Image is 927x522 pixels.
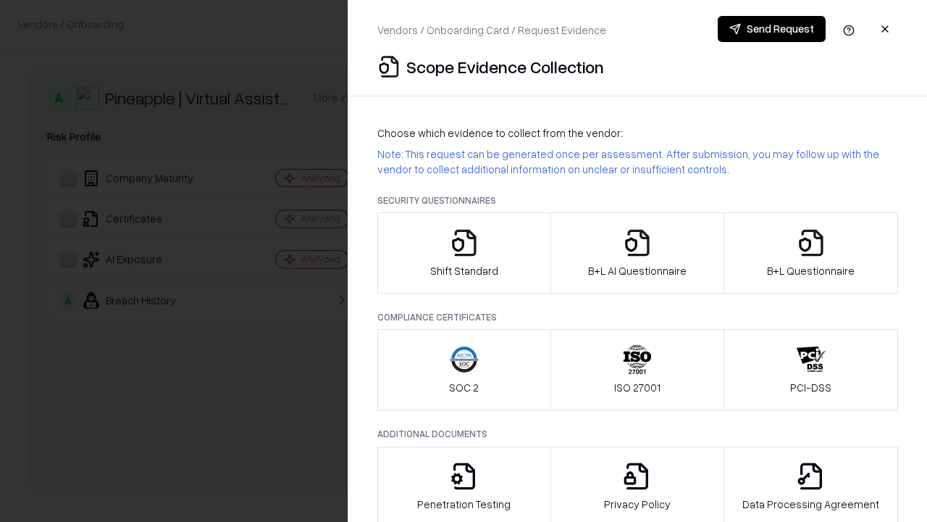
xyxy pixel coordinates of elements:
button: PCI-DSS [723,329,898,410]
p: SOC 2 [449,380,479,395]
p: Choose which evidence to collect from the vendor: [377,125,898,141]
button: Shift Standard [377,212,551,294]
p: Security Questionnaires [377,194,898,207]
p: Note: This request can be generated once per assessment. After submission, you may follow up with... [377,146,898,177]
button: SOC 2 [377,329,551,410]
button: B+L Questionnaire [723,212,898,294]
p: Compliance Certificates [377,311,898,323]
p: ISO 27001 [614,380,660,395]
p: PCI-DSS [790,380,831,395]
p: Data Processing Agreement [742,497,879,512]
p: Vendors / Onboarding Card / Request Evidence [377,22,606,38]
button: ISO 27001 [550,329,725,410]
button: B+L AI Questionnaire [550,212,725,294]
p: Additional Documents [377,428,898,440]
p: Scope Evidence Collection [406,55,604,78]
p: B+L Questionnaire [767,263,855,278]
p: B+L AI Questionnaire [588,263,687,278]
p: Penetration Testing [417,497,511,512]
p: Privacy Policy [604,497,671,512]
button: Send Request [718,16,826,42]
p: Shift Standard [430,263,498,278]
